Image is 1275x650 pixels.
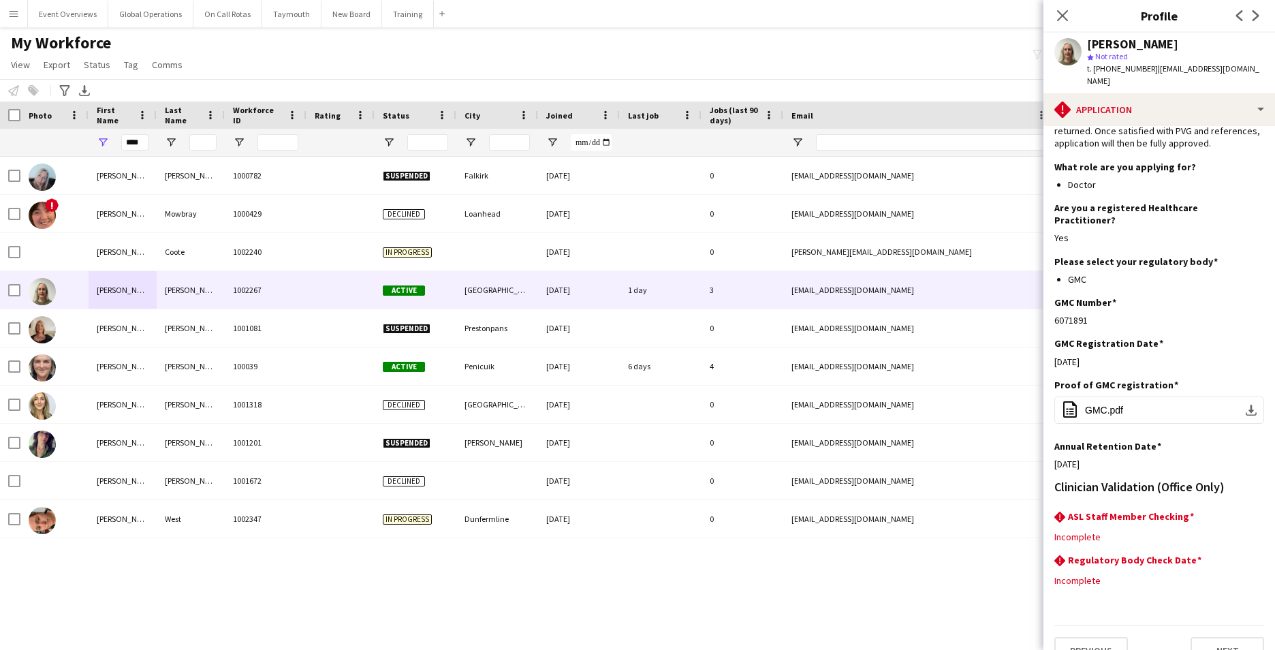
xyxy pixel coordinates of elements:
input: First Name Filter Input [121,134,148,151]
button: Open Filter Menu [546,136,558,149]
div: 1002240 [225,233,306,270]
div: Yes [1054,232,1264,244]
div: [GEOGRAPHIC_DATA] [456,271,538,309]
img: Carol Frazer [29,164,56,191]
div: Incomplete [1054,574,1264,587]
button: Global Operations [108,1,193,27]
div: [PERSON_NAME] [157,424,225,461]
span: Last job [628,110,659,121]
span: Suspended [383,171,430,181]
h3: Proof of GMC registration [1054,379,1178,391]
h3: Annual Retention Date [1054,440,1161,452]
div: Coote [157,233,225,270]
app-action-btn: Export XLSX [76,82,93,99]
div: [PERSON_NAME] [89,424,157,461]
div: Loanhead [456,195,538,232]
div: Mowbray [157,195,225,232]
button: Event Overviews [28,1,108,27]
span: Declined [383,400,425,410]
span: Declined [383,476,425,486]
div: [PERSON_NAME] [89,386,157,423]
button: Open Filter Menu [383,136,395,149]
span: t. [PHONE_NUMBER] [1087,63,1158,74]
div: Application [1043,93,1275,126]
h3: Please select your regulatory body [1054,256,1218,268]
img: Caroline Zanolini [29,431,56,458]
div: [DATE] [538,347,620,385]
a: View [5,56,35,74]
div: Prestonpans [456,309,538,347]
span: Export [44,59,70,71]
span: First Name [97,105,132,125]
div: [DATE] [538,195,620,232]
div: [PERSON_NAME][EMAIL_ADDRESS][DOMAIN_NAME] [783,233,1056,270]
div: [PERSON_NAME] [157,309,225,347]
span: Active [383,362,425,372]
div: 1001318 [225,386,306,423]
div: [PERSON_NAME] [89,309,157,347]
img: Caroline Maguire [29,392,56,420]
h3: Clinician Validation (Office Only) [1054,481,1225,493]
span: City [465,110,480,121]
img: Carol Mowbray [29,202,56,229]
div: [PERSON_NAME] [89,271,157,309]
div: [DATE] [538,462,620,499]
input: Workforce ID Filter Input [257,134,298,151]
li: Doctor [1068,179,1264,191]
div: 3 [702,271,783,309]
span: My Workforce [11,33,111,53]
button: Open Filter Menu [97,136,109,149]
div: Incomplete [1054,531,1264,543]
span: Not rated [1095,51,1128,61]
div: Falkirk [456,157,538,194]
div: 1000782 [225,157,306,194]
div: [EMAIL_ADDRESS][DOMAIN_NAME] [783,386,1056,423]
input: Last Name Filter Input [189,134,217,151]
span: In progress [383,247,432,258]
h3: GMC Number [1054,296,1116,309]
div: 1 day [620,271,702,309]
div: 1002267 [225,271,306,309]
span: Email [791,110,813,121]
div: [EMAIL_ADDRESS][DOMAIN_NAME] [783,462,1056,499]
div: [PERSON_NAME] [157,386,225,423]
div: 6071891 [1054,314,1264,326]
input: Status Filter Input [407,134,448,151]
button: Open Filter Menu [233,136,245,149]
div: [PERSON_NAME] [89,500,157,538]
div: [PERSON_NAME] [1087,38,1178,50]
div: 100039 [225,347,306,385]
div: [DATE] [538,233,620,270]
span: ! [45,198,59,212]
h3: What role are you applying for? [1054,161,1196,173]
div: [EMAIL_ADDRESS][DOMAIN_NAME] [783,157,1056,194]
span: Status [84,59,110,71]
h3: GMC Registration Date [1054,337,1163,350]
span: Suspended [383,324,430,334]
div: 0 [702,424,783,461]
div: [DATE] [538,157,620,194]
div: [DATE] [538,500,620,538]
div: [PERSON_NAME] [89,462,157,499]
div: [EMAIL_ADDRESS][DOMAIN_NAME] [783,347,1056,385]
button: GMC.pdf [1054,397,1264,424]
span: View [11,59,30,71]
span: | [EMAIL_ADDRESS][DOMAIN_NAME] [1087,63,1259,86]
div: 0 [702,386,783,423]
span: Tag [124,59,138,71]
h3: Regulatory Body Check Date [1068,554,1201,566]
button: Open Filter Menu [465,136,477,149]
div: 4 [702,347,783,385]
div: [DATE] [538,309,620,347]
div: [EMAIL_ADDRESS][DOMAIN_NAME] [783,424,1056,461]
h3: ASL Staff Member Checking [1068,510,1194,523]
div: [GEOGRAPHIC_DATA] [456,386,538,423]
div: 0 [702,462,783,499]
div: [EMAIL_ADDRESS][DOMAIN_NAME] [783,195,1056,232]
h3: Profile [1043,7,1275,25]
div: [DATE] [538,424,620,461]
div: 1001672 [225,462,306,499]
span: Suspended [383,438,430,448]
div: [DATE] [538,271,620,309]
div: 6 days [620,347,702,385]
